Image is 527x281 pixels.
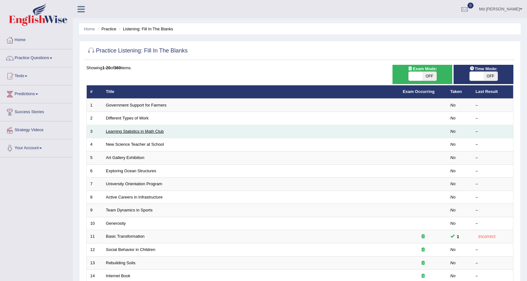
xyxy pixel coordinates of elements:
[403,89,435,94] a: Exam Occurring
[103,85,399,99] th: Title
[476,207,510,213] div: –
[87,217,103,230] td: 10
[86,46,188,56] h2: Practice Listening: Fill In The Blanks
[467,3,474,9] span: 0
[450,247,456,252] em: No
[476,273,510,279] div: –
[450,260,456,265] em: No
[106,168,156,173] a: Exploring Ocean Structures
[450,129,456,134] em: No
[472,85,513,99] th: Last Result
[455,233,462,240] span: You can still take this question
[405,65,440,72] span: Exam Mode:
[450,116,456,120] em: No
[0,67,72,83] a: Tests
[106,129,164,134] a: Learning Statistics in Math Club
[106,221,126,226] a: Generosity
[476,181,510,187] div: –
[476,102,510,108] div: –
[87,178,103,191] td: 7
[450,181,456,186] em: No
[476,142,510,148] div: –
[467,65,500,72] span: Time Mode:
[106,155,144,160] a: Art Gallery Exhibition
[403,247,443,253] div: Exam occurring question
[476,221,510,227] div: –
[403,273,443,279] div: Exam occurring question
[87,85,103,99] th: #
[87,164,103,178] td: 6
[450,155,456,160] em: No
[106,247,155,252] a: Social Behavior in Children
[106,195,163,199] a: Active Careers in Infrastructure
[403,260,443,266] div: Exam occurring question
[84,27,95,31] a: Home
[450,208,456,212] em: No
[106,234,145,239] a: Basic Transformation
[476,233,498,240] div: Incorrect
[0,121,72,137] a: Strategy Videos
[476,247,510,253] div: –
[0,85,72,101] a: Predictions
[87,138,103,151] td: 4
[102,65,110,70] b: 1-20
[114,65,121,70] b: 360
[106,142,164,147] a: New Science Teacher at School
[476,194,510,200] div: –
[450,142,456,147] em: No
[447,85,472,99] th: Taken
[87,243,103,256] td: 12
[423,72,436,81] span: OFF
[0,139,72,155] a: Your Account
[450,195,456,199] em: No
[96,26,116,32] li: Practice
[106,273,130,278] a: Internet Book
[87,204,103,217] td: 9
[106,260,135,265] a: Rebuilding Soils
[450,103,456,107] em: No
[0,49,72,65] a: Practice Questions
[476,168,510,174] div: –
[476,260,510,266] div: –
[106,208,153,212] a: Team Dynamics in Sports
[86,65,513,71] div: Showing of items.
[476,129,510,135] div: –
[87,125,103,138] td: 3
[484,72,498,81] span: OFF
[450,221,456,226] em: No
[106,103,166,107] a: Government Support for Farmers
[87,230,103,243] td: 11
[117,26,173,32] li: Listening: Fill In The Blanks
[392,65,452,84] div: Show exams occurring in exams
[476,155,510,161] div: –
[106,116,149,120] a: Different Types of Work
[450,273,456,278] em: No
[0,31,72,47] a: Home
[87,256,103,270] td: 13
[476,115,510,121] div: –
[403,234,443,240] div: Exam occurring question
[87,151,103,165] td: 5
[106,181,162,186] a: University Orientation Program
[450,168,456,173] em: No
[87,191,103,204] td: 8
[87,112,103,125] td: 2
[87,99,103,112] td: 1
[0,103,72,119] a: Success Stories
